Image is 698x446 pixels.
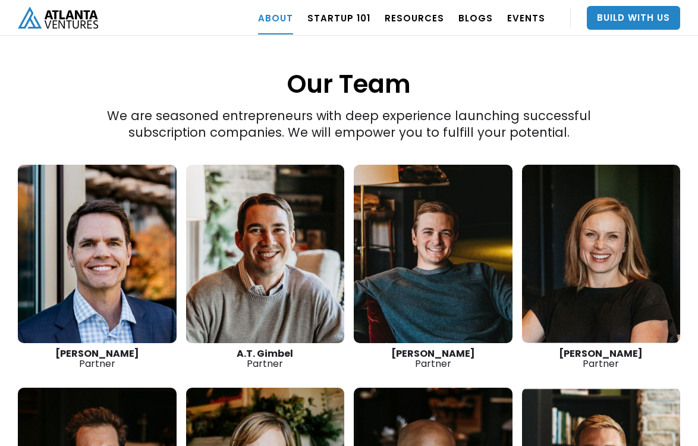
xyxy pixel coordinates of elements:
[237,347,293,360] strong: A.T. Gimbel
[559,347,643,360] strong: [PERSON_NAME]
[458,1,493,34] a: BLOGS
[587,6,680,30] a: Build With Us
[18,348,177,369] div: Partner
[354,348,513,369] div: Partner
[385,1,444,34] a: RESOURCES
[55,347,139,360] strong: [PERSON_NAME]
[258,1,293,34] a: ABOUT
[18,8,680,101] h1: Our Team
[307,1,370,34] a: Startup 101
[522,348,681,369] div: Partner
[186,348,345,369] div: Partner
[507,1,545,34] a: EVENTS
[391,347,475,360] strong: [PERSON_NAME]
